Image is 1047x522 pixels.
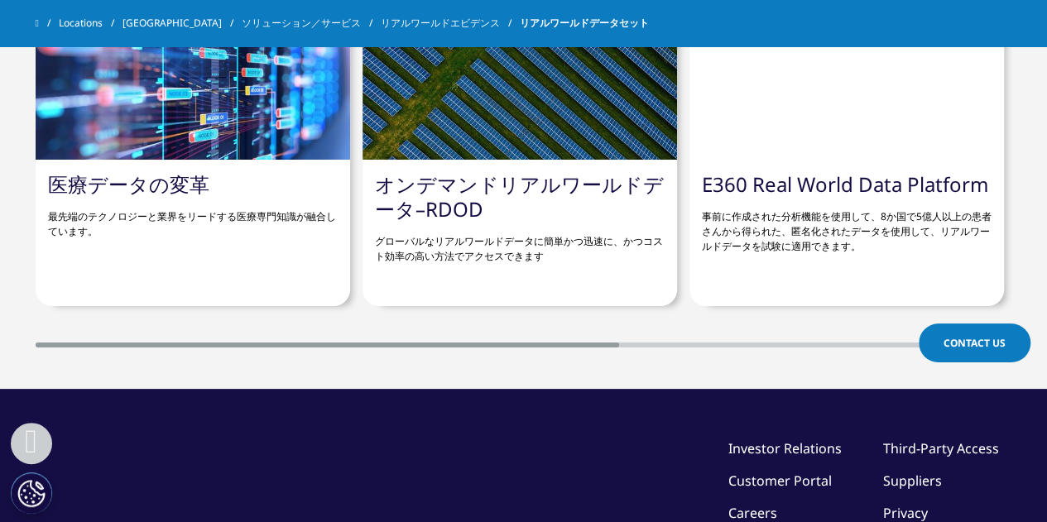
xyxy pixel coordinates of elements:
[122,8,242,38] a: [GEOGRAPHIC_DATA]
[883,472,942,490] a: Suppliers
[919,323,1030,362] a: Contact Us
[242,8,381,38] a: ソリューション／サービス
[728,504,777,522] a: Careers
[883,439,999,457] a: Third-Party Access
[520,8,649,38] span: リアルワールドデータセット
[728,439,842,457] a: Investor Relations
[48,197,338,239] p: 最先端のテクノロジーと業界をリードする医療専門知識が融合しています。
[11,472,52,514] button: Cookie 設定
[728,472,832,490] a: Customer Portal
[375,222,665,264] p: グローバルなリアルワールドデータに簡単かつ迅速に、かつコスト効率の高い方法でアクセスできます
[59,8,122,38] a: Locations
[375,170,664,223] a: オンデマンドリアルワールドデータ–RDOD
[883,504,928,522] a: Privacy
[702,197,992,254] p: 事前に作成された分析機能を使用して、8か国で5億人以上の患者さんから得られた、匿名化されたデータを使用して、リアルワールドデータを試験に適用できます。
[944,336,1006,350] span: Contact Us
[702,170,988,198] a: E360 Real World Data Platform
[381,8,520,38] a: リアルワールドエビデンス
[48,170,209,198] a: 医療データの変革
